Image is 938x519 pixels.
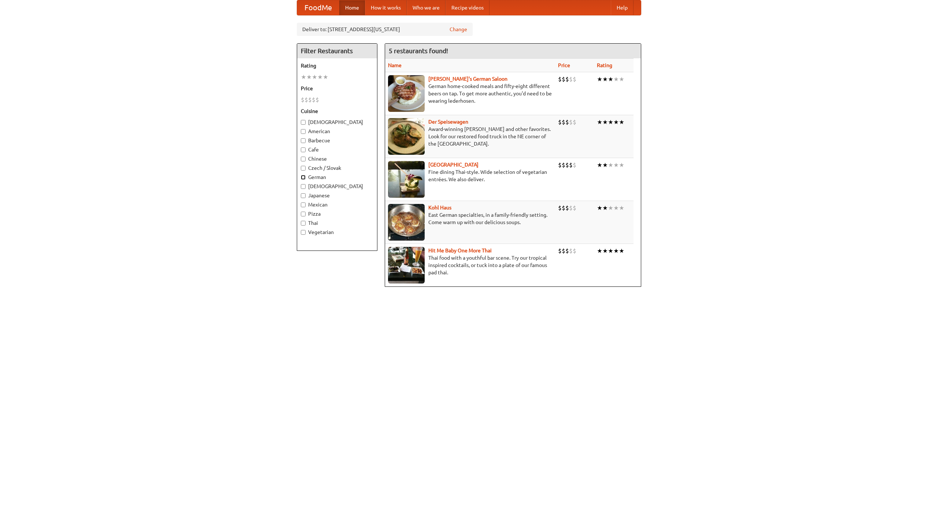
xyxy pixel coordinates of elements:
li: $ [304,96,308,104]
li: ★ [602,204,608,212]
li: ★ [619,204,624,212]
li: ★ [312,73,317,81]
li: $ [312,96,315,104]
li: ★ [597,204,602,212]
a: Price [558,62,570,68]
li: $ [558,75,562,83]
label: Barbecue [301,137,373,144]
label: American [301,128,373,135]
input: Vegetarian [301,230,306,235]
li: $ [558,204,562,212]
li: $ [562,75,565,83]
li: $ [301,96,304,104]
li: $ [569,118,573,126]
li: ★ [597,75,602,83]
li: ★ [608,247,613,255]
a: Hit Me Baby One More Thai [428,248,492,253]
li: $ [565,118,569,126]
label: Chinese [301,155,373,162]
a: Change [450,26,467,33]
input: Japanese [301,193,306,198]
li: ★ [597,161,602,169]
li: $ [573,75,576,83]
a: Who we are [407,0,446,15]
li: $ [565,247,569,255]
li: ★ [301,73,306,81]
img: esthers.jpg [388,75,425,112]
li: $ [569,161,573,169]
label: [DEMOGRAPHIC_DATA] [301,183,373,190]
div: Deliver to: [STREET_ADDRESS][US_STATE] [297,23,473,36]
li: ★ [602,118,608,126]
input: American [301,129,306,134]
li: ★ [619,247,624,255]
label: Mexican [301,201,373,208]
li: ★ [597,118,602,126]
p: East German specialties, in a family-friendly setting. Come warm up with our delicious soups. [388,211,552,226]
li: $ [573,161,576,169]
li: ★ [608,204,613,212]
a: Home [339,0,365,15]
label: German [301,173,373,181]
input: [DEMOGRAPHIC_DATA] [301,120,306,125]
li: ★ [619,75,624,83]
li: $ [565,204,569,212]
a: How it works [365,0,407,15]
a: Name [388,62,402,68]
a: Help [611,0,634,15]
p: Fine dining Thai-style. Wide selection of vegetarian entrées. We also deliver. [388,168,552,183]
li: $ [315,96,319,104]
p: Thai food with a youthful bar scene. Try our tropical inspired cocktails, or tuck into a plate of... [388,254,552,276]
label: Vegetarian [301,229,373,236]
li: $ [308,96,312,104]
a: [PERSON_NAME]'s German Saloon [428,76,507,82]
li: $ [558,118,562,126]
h5: Price [301,85,373,92]
label: Japanese [301,192,373,199]
li: ★ [306,73,312,81]
li: ★ [619,118,624,126]
li: $ [558,161,562,169]
input: Czech / Slovak [301,166,306,171]
li: ★ [602,75,608,83]
li: $ [573,204,576,212]
ng-pluralize: 5 restaurants found! [389,47,448,54]
a: Der Speisewagen [428,119,468,125]
li: $ [573,247,576,255]
a: Rating [597,62,612,68]
label: Czech / Slovak [301,164,373,172]
li: $ [565,75,569,83]
li: ★ [608,118,613,126]
li: ★ [608,161,613,169]
a: Kohl Haus [428,205,451,211]
li: $ [562,204,565,212]
p: German home-cooked meals and fifty-eight different beers on tap. To get more authentic, you'd nee... [388,83,552,105]
img: speisewagen.jpg [388,118,425,155]
li: $ [573,118,576,126]
li: ★ [613,75,619,83]
li: ★ [323,73,328,81]
label: Pizza [301,210,373,218]
li: $ [562,118,565,126]
input: Pizza [301,212,306,216]
img: satay.jpg [388,161,425,198]
a: FoodMe [297,0,339,15]
a: [GEOGRAPHIC_DATA] [428,162,479,168]
li: $ [569,75,573,83]
li: $ [562,247,565,255]
input: Thai [301,221,306,226]
h4: Filter Restaurants [297,44,377,58]
input: German [301,175,306,180]
li: ★ [613,118,619,126]
h5: Cuisine [301,107,373,115]
label: [DEMOGRAPHIC_DATA] [301,118,373,126]
img: babythai.jpg [388,247,425,284]
li: ★ [608,75,613,83]
p: Award-winning [PERSON_NAME] and other favorites. Look for our restored food truck in the NE corne... [388,125,552,147]
li: ★ [602,161,608,169]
